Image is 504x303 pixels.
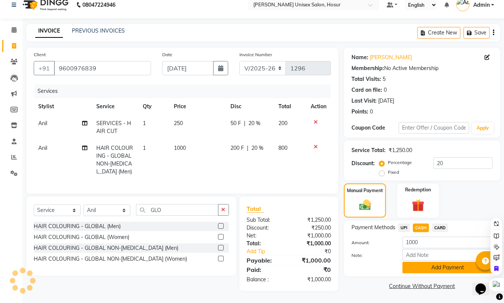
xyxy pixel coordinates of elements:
div: Net: [241,232,289,240]
label: Amount: [346,239,397,246]
button: Add Payment [402,262,493,273]
label: Fixed [388,169,399,176]
div: HAIR COLOURING - GLOBAL (Women) [34,233,129,241]
div: ₹1,000.00 [289,256,336,265]
span: Anil [38,145,47,151]
div: Total: [241,240,289,248]
th: Price [169,98,226,115]
th: Qty [138,98,169,115]
span: HAIR COLOURING - GLOBAL NON-[MEDICAL_DATA] (Men) [96,145,133,175]
div: [DATE] [378,97,394,105]
a: [PERSON_NAME] [370,54,412,61]
span: 1 [143,145,146,151]
th: Service [92,98,138,115]
div: Payable: [241,256,289,265]
label: Invoice Number [239,51,272,58]
input: Amount [402,237,493,248]
div: HAIR COLOURING - GLOBAL (Men) [34,222,121,230]
div: ₹1,000.00 [289,276,336,284]
span: 200 [278,120,287,127]
label: Manual Payment [347,187,383,194]
button: Save [464,27,490,39]
div: Membership: [351,64,384,72]
th: Disc [226,98,274,115]
button: Create New [417,27,461,39]
th: Total [274,98,306,115]
a: INVOICE [35,24,63,38]
th: Action [306,98,331,115]
div: ₹0 [297,248,336,255]
div: Total Visits: [351,75,381,83]
div: Last Visit: [351,97,377,105]
div: Discount: [351,160,375,167]
div: Paid: [241,265,289,274]
div: Coupon Code [351,124,399,132]
label: Note: [346,252,397,259]
span: CASH [413,224,429,232]
div: Points: [351,108,368,116]
div: HAIR COLOURING - GLOBAL NON-[MEDICAL_DATA] (Men) [34,244,178,252]
span: 1000 [174,145,186,151]
span: CARD [432,224,448,232]
label: Client [34,51,46,58]
span: UPI [398,224,410,232]
span: Payment Methods [351,224,395,231]
div: Sub Total: [241,216,289,224]
img: _cash.svg [356,199,375,212]
div: ₹1,000.00 [289,240,336,248]
a: PREVIOUS INVOICES [72,27,125,34]
span: | [244,119,246,127]
div: Card on file: [351,86,382,94]
div: 0 [370,108,373,116]
a: Continue Without Payment [345,282,499,290]
label: Redemption [405,187,431,193]
span: 50 F [231,119,241,127]
button: +91 [34,61,55,75]
div: 5 [383,75,386,83]
input: Enter Offer / Coupon Code [399,122,469,134]
label: Date [162,51,172,58]
span: Anil [38,120,47,127]
div: Services [34,84,336,98]
div: 0 [384,86,387,94]
div: HAIR COLOURING - GLOBAL NON-[MEDICAL_DATA] (Women) [34,255,187,263]
span: SERVICES - HAIR CUT [96,120,131,134]
iframe: chat widget [473,273,497,296]
div: ₹1,250.00 [289,216,336,224]
span: | [247,144,249,152]
span: Admin [473,1,490,9]
div: ₹0 [289,265,336,274]
input: Add Note [402,249,493,261]
a: Add Tip [241,248,297,255]
div: No Active Membership [351,64,493,72]
span: 800 [278,145,287,151]
div: Discount: [241,224,289,232]
label: Percentage [388,159,412,166]
div: Name: [351,54,368,61]
div: Service Total: [351,146,386,154]
div: ₹250.00 [289,224,336,232]
span: 250 [174,120,183,127]
span: Total [247,205,264,213]
span: 20 % [252,144,264,152]
div: ₹1,250.00 [389,146,412,154]
input: Search or Scan [136,204,218,216]
span: 20 % [249,119,261,127]
span: 1 [143,120,146,127]
img: _gift.svg [408,198,428,213]
div: ₹1,000.00 [289,232,336,240]
th: Stylist [34,98,92,115]
span: 200 F [231,144,244,152]
div: Balance : [241,276,289,284]
button: Apply [472,122,494,134]
input: Search by Name/Mobile/Email/Code [54,61,151,75]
